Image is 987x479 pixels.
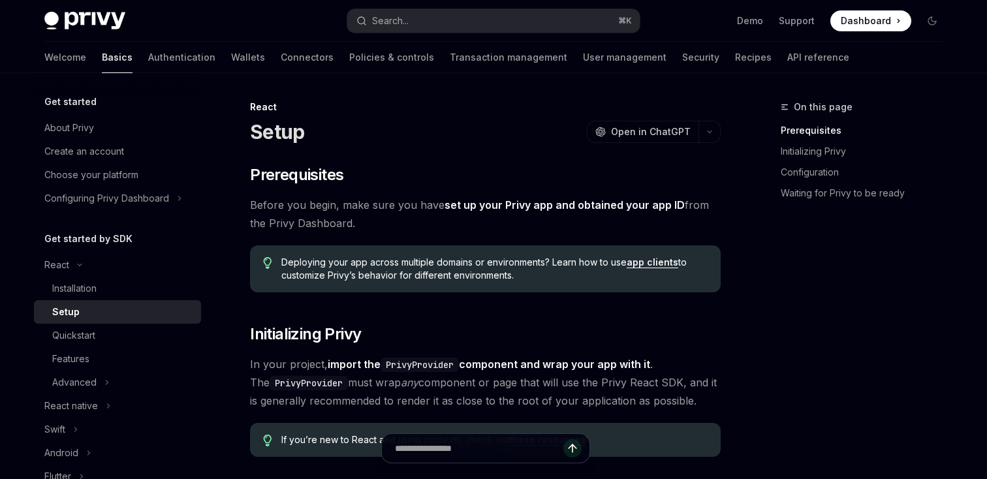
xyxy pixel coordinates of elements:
[587,121,698,143] button: Open in ChatGPT
[347,9,640,33] button: Search...⌘K
[44,191,169,206] div: Configuring Privy Dashboard
[281,42,334,73] a: Connectors
[34,163,201,187] a: Choose your platform
[395,434,563,463] input: Ask a question...
[250,164,343,185] span: Prerequisites
[34,441,201,465] button: Android
[781,120,953,141] a: Prerequisites
[922,10,943,31] button: Toggle dark mode
[44,120,94,136] div: About Privy
[44,144,124,159] div: Create an account
[34,187,201,210] button: Configuring Privy Dashboard
[270,376,348,390] code: PrivyProvider
[250,100,721,114] div: React
[779,14,815,27] a: Support
[787,42,849,73] a: API reference
[794,99,853,115] span: On this page
[611,125,691,138] span: Open in ChatGPT
[349,42,434,73] a: Policies & controls
[627,256,678,268] a: app clients
[781,183,953,204] a: Waiting for Privy to be ready
[781,141,953,162] a: Initializing Privy
[250,355,721,410] span: In your project, . The must wrap component or page that will use the Privy React SDK, and it is g...
[250,324,361,345] span: Initializing Privy
[563,439,582,457] button: Send message
[34,277,201,300] a: Installation
[34,300,201,324] a: Setup
[263,257,272,269] svg: Tip
[445,198,685,212] a: set up your Privy app and obtained your app ID
[34,371,201,394] button: Advanced
[450,42,567,73] a: Transaction management
[44,12,125,30] img: dark logo
[381,358,459,372] code: PrivyProvider
[34,347,201,371] a: Features
[250,196,721,232] span: Before you begin, make sure you have from the Privy Dashboard.
[682,42,719,73] a: Security
[34,324,201,347] a: Quickstart
[34,394,201,418] button: React native
[44,257,69,273] div: React
[735,42,772,73] a: Recipes
[52,304,80,320] div: Setup
[44,398,98,414] div: React native
[830,10,911,31] a: Dashboard
[52,328,95,343] div: Quickstart
[34,418,201,441] button: Swift
[44,167,138,183] div: Choose your platform
[52,375,97,390] div: Advanced
[618,16,632,26] span: ⌘ K
[231,42,265,73] a: Wallets
[250,120,304,144] h1: Setup
[34,253,201,277] button: React
[44,422,65,437] div: Swift
[34,116,201,140] a: About Privy
[372,13,409,29] div: Search...
[737,14,763,27] a: Demo
[841,14,891,27] span: Dashboard
[34,140,201,163] a: Create an account
[281,256,708,282] span: Deploying your app across multiple domains or environments? Learn how to use to customize Privy’s...
[44,445,78,461] div: Android
[328,358,650,371] strong: import the component and wrap your app with it
[102,42,133,73] a: Basics
[52,281,97,296] div: Installation
[52,351,89,367] div: Features
[44,231,133,247] h5: Get started by SDK
[44,42,86,73] a: Welcome
[401,376,418,389] em: any
[583,42,666,73] a: User management
[148,42,215,73] a: Authentication
[781,162,953,183] a: Configuration
[44,94,97,110] h5: Get started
